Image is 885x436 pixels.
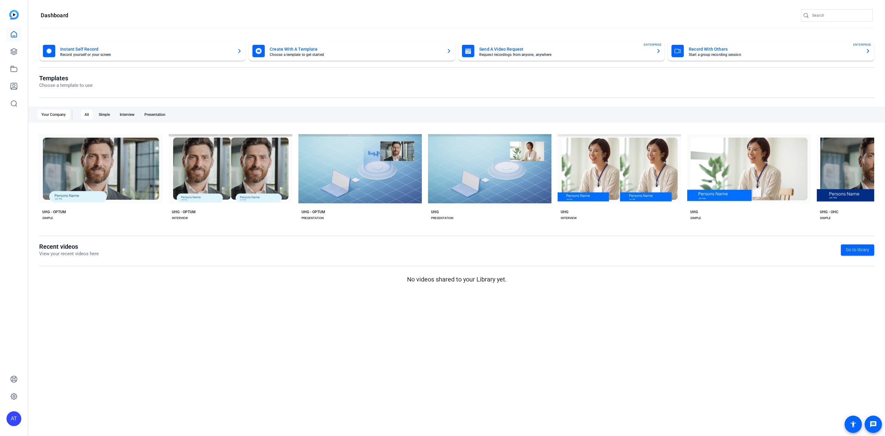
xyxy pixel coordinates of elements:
mat-icon: accessibility [850,421,857,428]
mat-card-subtitle: Choose a template to get started [270,53,442,57]
span: ENTERPRISE [644,42,662,47]
div: UHG - OPTUM [301,210,325,214]
p: No videos shared to your Library yet. [39,275,874,284]
div: UHG - OPTUM [42,210,66,214]
mat-icon: message [870,421,877,428]
div: UHG [561,210,568,214]
mat-card-title: Create With A Template [270,45,442,53]
mat-card-title: Record With Others [689,45,861,53]
div: Simple [95,110,114,120]
div: AT [6,411,21,426]
div: Presentation [141,110,169,120]
mat-card-subtitle: Record yourself or your screen [60,53,232,57]
h1: Dashboard [41,12,68,19]
div: UHG [431,210,439,214]
mat-card-subtitle: Request recordings from anyone, anywhere [479,53,651,57]
button: Send A Video RequestRequest recordings from anyone, anywhereENTERPRISE [458,41,665,61]
img: blue-gradient.svg [9,10,19,19]
input: Search [812,12,868,19]
div: UHG - OPTUM [172,210,196,214]
div: Interview [116,110,138,120]
a: Go to library [841,244,874,256]
div: UHG [690,210,698,214]
span: ENTERPRISE [853,42,871,47]
button: Create With A TemplateChoose a template to get started [249,41,455,61]
button: Record With OthersStart a group recording sessionENTERPRISE [668,41,874,61]
mat-card-title: Instant Self Record [60,45,232,53]
h1: Templates [39,74,93,82]
div: UHG - UHC [820,210,838,214]
h1: Recent videos [39,243,99,250]
div: SIMPLE [820,216,831,221]
div: Your Company [38,110,69,120]
div: All [81,110,93,120]
p: Choose a template to use [39,82,93,89]
div: SIMPLE [690,216,701,221]
div: PRESENTATION [301,216,324,221]
span: Go to library [846,247,869,253]
mat-card-subtitle: Start a group recording session [689,53,861,57]
mat-card-title: Send A Video Request [479,45,651,53]
div: SIMPLE [42,216,53,221]
div: PRESENTATION [431,216,453,221]
p: View your recent videos here [39,250,99,257]
button: Instant Self RecordRecord yourself or your screen [39,41,246,61]
div: INTERVIEW [172,216,188,221]
div: INTERVIEW [561,216,577,221]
